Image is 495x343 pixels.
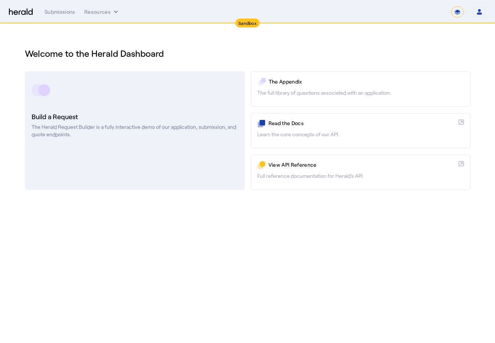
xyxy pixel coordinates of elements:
p: The full library of questions associated with an application. [257,89,464,97]
a: The AppendixThe full library of questions associated with an application. [251,71,470,107]
a: Build a RequestThe Herald Request Builder is a fully interactive demo of our application, submiss... [25,71,245,190]
p: Full reference documentation for Herald's API. [257,172,464,180]
h3: Build a Request [32,111,238,122]
img: Herald Logo [9,9,33,16]
h1: Welcome to the Herald Dashboard [25,48,470,59]
p: The Herald Request Builder is a fully interactive demo of our application, submission, and quote ... [32,123,238,138]
p: View API Reference [268,161,456,169]
p: The Appendix [269,78,464,85]
p: Learn the core concepts of our API. [257,131,464,138]
a: View API ReferenceFull reference documentation for Herald's API. [251,154,470,190]
button: Resources dropdown menu [84,8,120,16]
a: Read the DocsLearn the core concepts of our API. [251,113,470,148]
div: Submissions [45,8,75,16]
p: Read the Docs [268,120,456,127]
div: Sandbox [235,19,260,27]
